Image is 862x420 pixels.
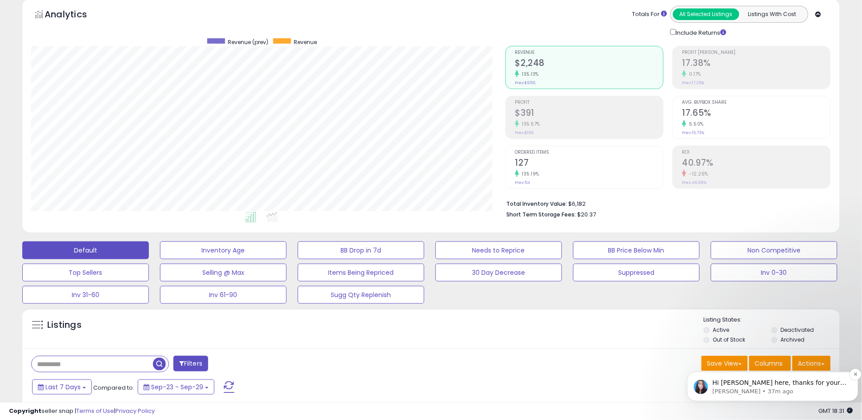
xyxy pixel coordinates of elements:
[507,198,824,208] li: $6,182
[519,121,541,127] small: 135.57%
[9,407,155,416] div: seller snap | |
[435,264,562,281] button: 30 Day Decrease
[228,38,269,46] span: Revenue (prev)
[151,383,203,391] span: Sep-23 - Sep-29
[573,264,700,281] button: Suppressed
[22,264,149,281] button: Top Sellers
[704,316,840,324] p: Listing States:
[294,38,317,46] span: Revenue
[29,26,163,104] span: Hi [PERSON_NAME] here, thanks for your patience! I’ve adjusted your billing to the $125/month rat...
[682,180,707,185] small: Prev: 46.69%
[519,71,539,77] small: 135.13%
[160,264,287,281] button: Selling @ Max
[781,326,814,334] label: Deactivated
[22,241,149,259] button: Default
[682,158,830,170] h2: 40.97%
[682,108,830,120] h2: 17.65%
[76,407,114,415] a: Terms of Use
[166,16,178,27] button: Dismiss notification
[682,80,705,86] small: Prev: 17.35%
[45,8,104,23] h5: Analytics
[682,58,830,70] h2: 17.38%
[739,8,805,20] button: Listings With Cost
[9,407,41,415] strong: Copyright
[682,50,830,55] span: Profit [PERSON_NAME]
[686,121,704,127] small: 5.50%
[711,241,837,259] button: Non Competitive
[713,326,730,334] label: Active
[507,200,567,208] b: Total Inventory Value:
[115,407,155,415] a: Privacy Policy
[713,336,746,343] label: Out of Stock
[515,108,663,120] h2: $391
[515,150,663,155] span: Ordered Items
[711,264,837,281] button: Inv 0-30
[173,356,208,371] button: Filters
[682,130,705,135] small: Prev: 16.73%
[160,241,287,259] button: Inventory Age
[632,10,667,19] div: Totals For
[578,210,596,219] span: $20.37
[507,211,576,218] b: Short Term Storage Fees:
[93,383,134,392] span: Compared to:
[160,286,287,304] button: Inv 61-90
[435,241,562,259] button: Needs to Reprice
[22,286,149,304] button: Inv 31-60
[682,150,830,155] span: ROI
[298,264,424,281] button: Items Being Repriced
[515,130,534,135] small: Prev: $166
[684,353,862,416] iframe: Intercom notifications message
[298,241,424,259] button: BB Drop in 7d
[682,100,830,105] span: Avg. Buybox Share
[686,171,709,177] small: -12.25%
[29,34,164,42] p: Message from Mel, sent 37m ago
[47,319,82,331] h5: Listings
[298,286,424,304] button: Sugg Qty Replenish
[664,27,737,37] div: Include Returns
[515,100,663,105] span: Profit
[519,171,540,177] small: 135.19%
[515,158,663,170] h2: 127
[673,8,739,20] button: All Selected Listings
[686,71,702,77] small: 0.17%
[32,379,92,395] button: Last 7 Days
[138,379,214,395] button: Sep-23 - Sep-29
[515,80,536,86] small: Prev: $956
[573,241,700,259] button: BB Price Below Min
[515,58,663,70] h2: $2,248
[45,383,81,391] span: Last 7 Days
[781,336,805,343] label: Archived
[515,50,663,55] span: Revenue
[515,180,530,185] small: Prev: 54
